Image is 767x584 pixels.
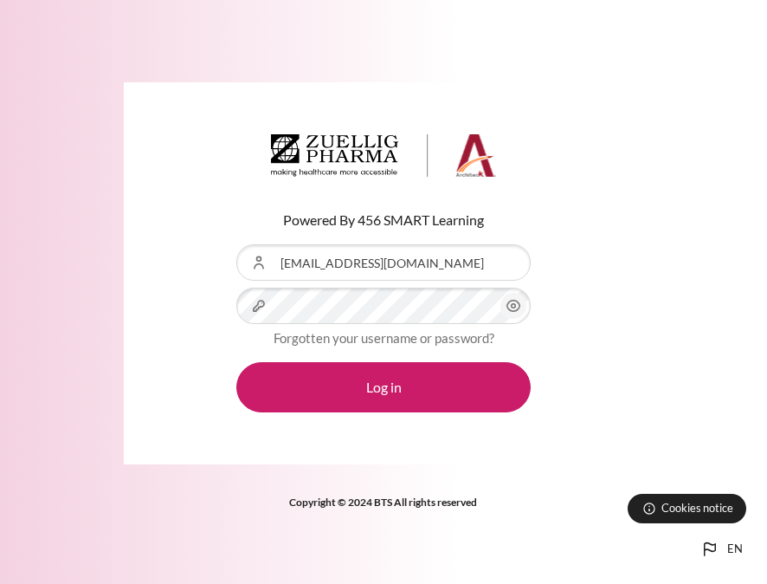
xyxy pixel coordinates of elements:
span: Cookies notice [661,500,733,516]
a: Architeck [271,134,496,185]
button: Cookies notice [628,494,746,523]
span: en [727,541,743,558]
button: Log in [236,362,531,412]
strong: Copyright © 2024 BTS All rights reserved [289,496,477,509]
a: Forgotten your username or password? [274,330,494,346]
input: Username or Email Address [236,244,531,281]
button: Languages [693,532,750,567]
p: Powered By 456 SMART Learning [236,210,531,230]
img: Architeck [271,134,496,178]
